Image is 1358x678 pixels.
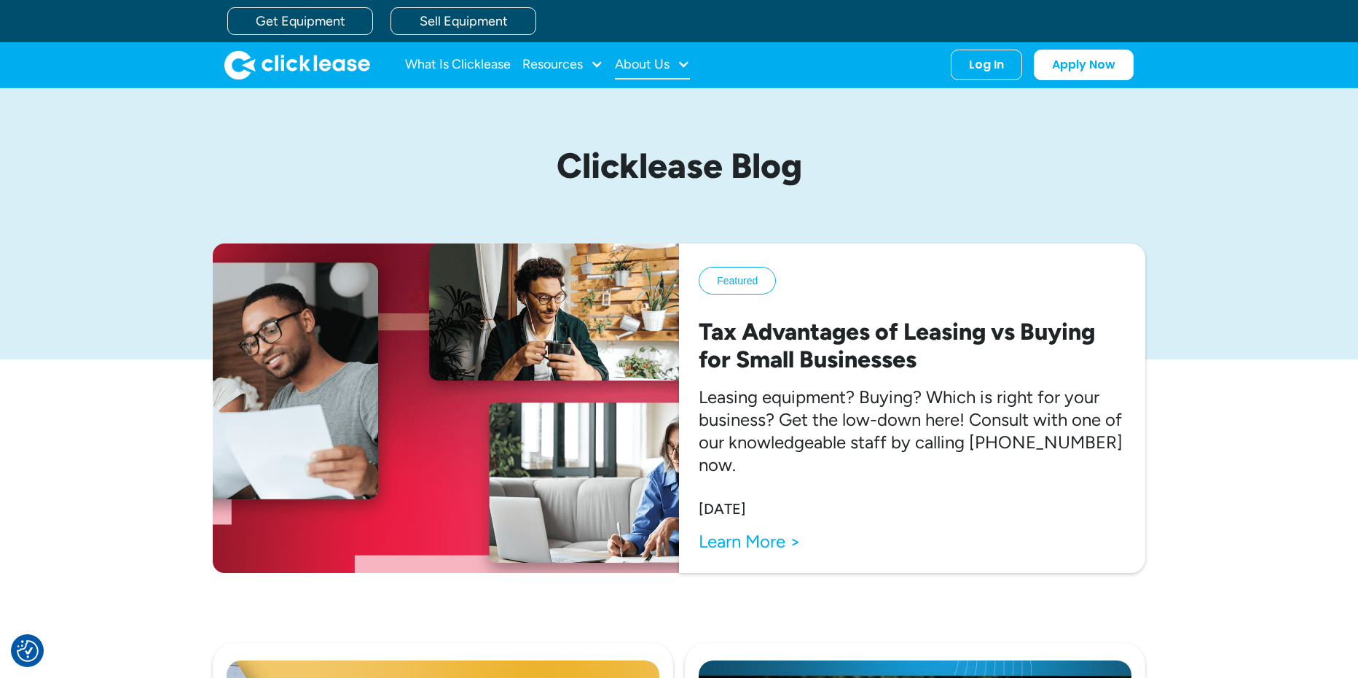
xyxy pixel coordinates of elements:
a: Get Equipment [227,7,373,35]
a: home [224,50,370,79]
img: Revisit consent button [17,640,39,662]
div: About Us [615,50,690,79]
button: Consent Preferences [17,640,39,662]
img: Clicklease logo [224,50,370,79]
a: Sell Equipment [390,7,536,35]
h2: Tax Advantages of Leasing vs Buying for Small Businesses [699,318,1126,374]
div: Log In [969,58,1004,72]
div: [DATE] [699,499,746,518]
a: Learn More > [699,530,801,553]
h1: Clicklease Blog [337,147,1021,185]
div: Featured [717,273,758,288]
div: Resources [522,50,603,79]
a: What Is Clicklease [405,50,511,79]
p: Leasing equipment? Buying? Which is right for your business? Get the low-down here! Consult with ... [699,386,1126,477]
a: Apply Now [1034,50,1134,80]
